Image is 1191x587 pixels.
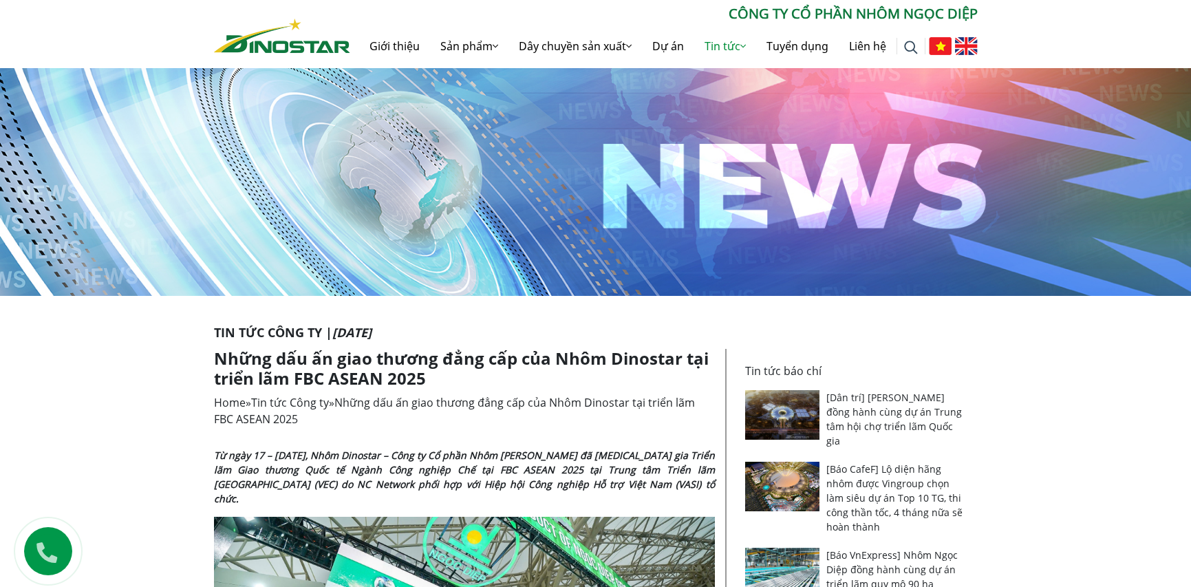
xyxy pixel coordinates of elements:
p: CÔNG TY CỔ PHẦN NHÔM NGỌC DIỆP [350,3,978,24]
img: Nhôm Dinostar [214,19,350,53]
a: Liên hệ [839,24,897,68]
a: [Dân trí] [PERSON_NAME] đồng hành cùng dự án Trung tâm hội chợ triển lãm Quốc gia [826,391,962,447]
a: Dự án [642,24,694,68]
p: Tin tức báo chí [745,363,969,379]
i: [DATE] [332,324,372,341]
img: [Dân trí] Nhôm Ngọc Diệp đồng hành cùng dự án Trung tâm hội chợ triển lãm Quốc gia [745,390,820,440]
a: Tin tức Công ty [251,395,329,410]
a: Dây chuyền sản xuất [508,24,642,68]
a: [Báo CafeF] Lộ diện hãng nhôm được Vingroup chọn làm siêu dự án Top 10 TG, thi công thần tốc, 4 t... [826,462,963,533]
a: Home [214,395,246,410]
img: English [955,37,978,55]
img: [Báo CafeF] Lộ diện hãng nhôm được Vingroup chọn làm siêu dự án Top 10 TG, thi công thần tốc, 4 t... [745,462,820,511]
a: Tuyển dụng [756,24,839,68]
span: » » [214,395,695,427]
h1: Những dấu ấn giao thương đẳng cấp của Nhôm Dinostar tại triển lãm FBC ASEAN 2025 [214,349,715,389]
a: Giới thiệu [359,24,430,68]
a: Sản phẩm [430,24,508,68]
p: Tin tức Công ty | [214,323,978,342]
a: Tin tức [694,24,756,68]
span: Những dấu ấn giao thương đẳng cấp của Nhôm Dinostar tại triển lãm FBC ASEAN 2025 [214,395,695,427]
img: search [904,41,918,54]
strong: Từ ngày 17 – [DATE], Nhôm Dinostar – Công ty Cổ phần Nhôm [PERSON_NAME] đã [MEDICAL_DATA] gia Tri... [214,449,715,505]
img: Tiếng Việt [929,37,952,55]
